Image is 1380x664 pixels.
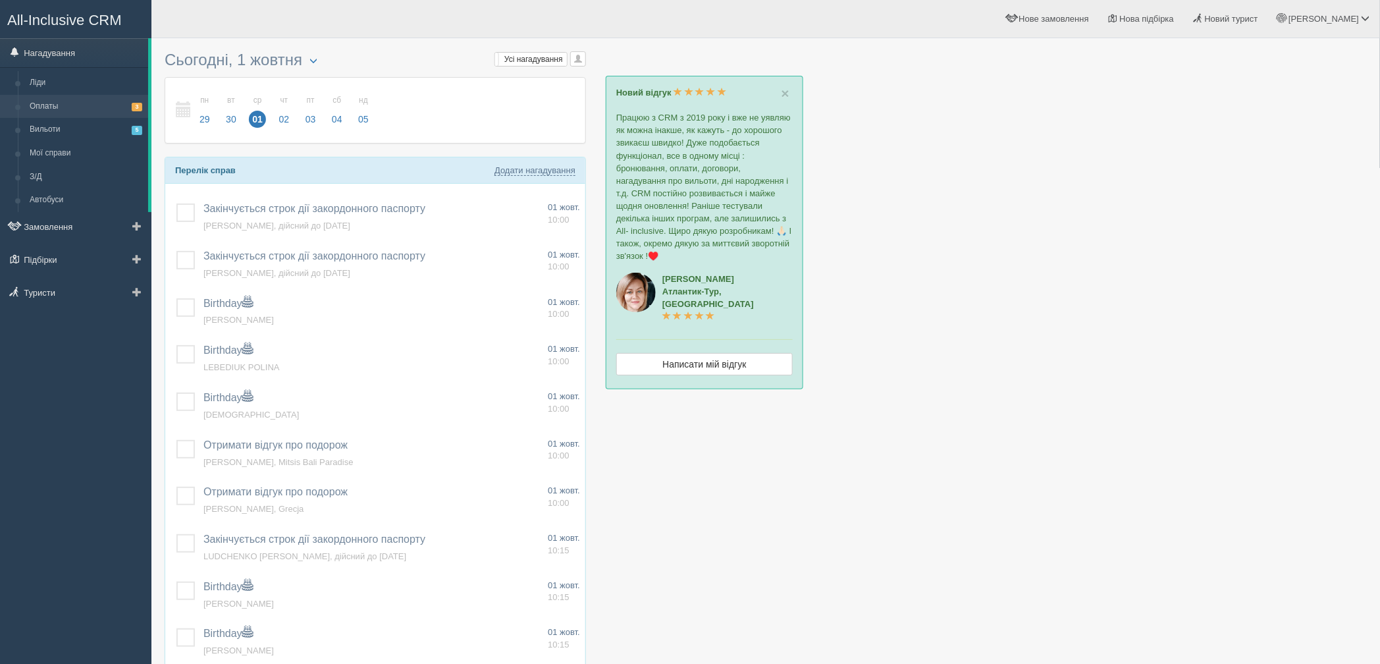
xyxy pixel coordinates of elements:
[203,534,425,545] a: Закінчується строк дії закордонного паспорту
[302,95,319,106] small: пт
[355,95,372,106] small: нд
[548,249,580,273] a: 01 жовт. 10:00
[548,344,580,354] span: 01 жовт.
[203,646,274,655] a: [PERSON_NAME]
[329,111,346,128] span: 04
[548,580,580,604] a: 01 жовт. 10:15
[548,580,580,590] span: 01 жовт.
[245,88,270,133] a: ср 01
[548,296,580,321] a: 01 жовт. 10:00
[203,628,253,639] a: Birthday
[355,111,372,128] span: 05
[548,439,580,449] span: 01 жовт.
[329,95,346,106] small: сб
[196,95,213,106] small: пн
[203,345,253,356] a: Birthday
[24,71,148,95] a: Ліди
[782,86,789,101] span: ×
[203,457,354,467] a: [PERSON_NAME], Mitsis Bali Paradise
[165,51,586,70] h3: Сьогодні, 1 жовтня
[1,1,151,37] a: All-Inclusive CRM
[548,202,580,226] a: 01 жовт. 10:00
[548,438,580,462] a: 01 жовт. 10:00
[1120,14,1175,24] span: Нова підбірка
[132,126,142,134] span: 5
[24,118,148,142] a: Вильоти5
[276,111,293,128] span: 02
[548,451,570,460] span: 10:00
[548,356,570,366] span: 10:00
[203,551,406,561] a: LUDCHENKO [PERSON_NAME], дійсний до [DATE]
[548,309,570,319] span: 10:00
[548,202,580,212] span: 01 жовт.
[223,95,240,106] small: вт
[548,485,580,495] span: 01 жовт.
[548,532,580,557] a: 01 жовт. 10:15
[616,273,656,312] img: aicrm_2143.jpg
[1288,14,1359,24] span: [PERSON_NAME]
[7,12,122,28] span: All-Inclusive CRM
[203,486,348,497] a: Отримати відгук про подорож
[548,640,570,650] span: 10:15
[272,88,297,133] a: чт 02
[548,626,580,651] a: 01 жовт. 10:15
[1019,14,1089,24] span: Нове замовлення
[24,95,148,119] a: Оплаты3
[548,545,570,555] span: 10:15
[548,533,580,543] span: 01 жовт.
[132,103,142,111] span: 3
[203,392,253,403] a: Birthday
[203,315,274,325] a: [PERSON_NAME]
[1205,14,1258,24] span: Новий турист
[616,111,793,262] p: Працюю з CRM з 2019 року і вже не уявляю як можна інакше, як кажуть - до хорошого звикаєш швидко!...
[616,353,793,375] a: Написати мій відгук
[203,268,350,278] span: [PERSON_NAME], дійсний до [DATE]
[203,410,299,420] a: [DEMOGRAPHIC_DATA]
[203,581,253,592] a: Birthday
[223,111,240,128] span: 30
[662,274,754,321] a: [PERSON_NAME]Атлантик-Тур, [GEOGRAPHIC_DATA]
[196,111,213,128] span: 29
[203,439,348,451] a: Отримати відгук про подорож
[351,88,373,133] a: нд 05
[548,592,570,602] span: 10:15
[302,111,319,128] span: 03
[24,188,148,212] a: Автобуси
[203,203,425,214] a: Закінчується строк дії закордонного паспорту
[203,362,280,372] a: LEBEDIUK POLINA
[504,55,563,64] span: Усі нагадування
[548,250,580,260] span: 01 жовт.
[548,262,570,271] span: 10:00
[548,215,570,225] span: 10:00
[548,498,570,508] span: 10:00
[782,86,789,100] button: Close
[203,504,304,514] a: [PERSON_NAME], Grecja
[203,221,350,231] span: [PERSON_NAME], дійсний до [DATE]
[548,485,580,509] a: 01 жовт. 10:00
[203,298,253,309] a: Birthday
[203,250,425,262] a: Закінчується строк дії закордонного паспорту
[548,297,580,307] span: 01 жовт.
[203,599,274,609] a: [PERSON_NAME]
[24,165,148,189] a: З/Д
[249,95,266,106] small: ср
[192,88,217,133] a: пн 29
[298,88,323,133] a: пт 03
[548,391,580,401] span: 01 жовт.
[325,88,350,133] a: сб 04
[276,95,293,106] small: чт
